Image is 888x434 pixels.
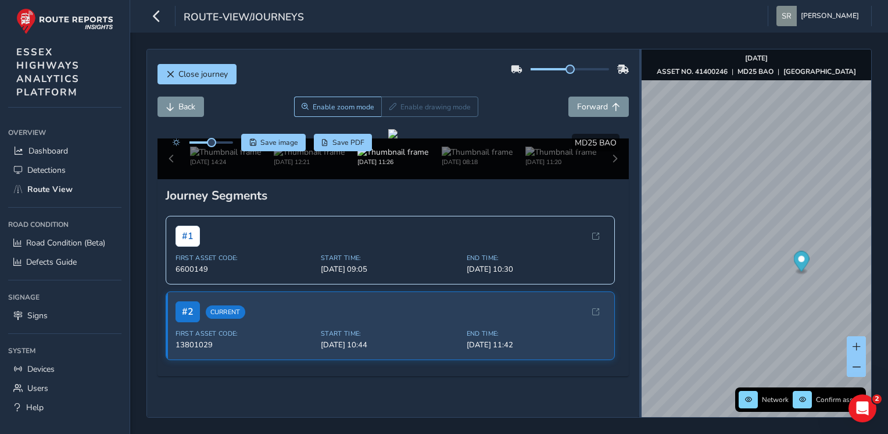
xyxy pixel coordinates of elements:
span: Save image [260,138,298,147]
span: Confirm assets [816,395,862,404]
span: [PERSON_NAME] [801,6,859,26]
span: route-view/journeys [184,10,304,26]
strong: [GEOGRAPHIC_DATA] [783,67,856,76]
span: Start Time: [321,329,460,338]
a: Road Condition (Beta) [8,233,121,252]
div: | | [657,67,856,76]
span: 13801029 [176,340,314,350]
strong: ASSET NO. 41400246 [657,67,728,76]
span: Signs [27,310,48,321]
iframe: Intercom live chat [848,394,876,422]
span: [DATE] 10:30 [467,264,606,275]
img: Thumbnail frame [442,147,513,158]
button: Save [241,134,306,151]
div: [DATE] 12:21 [274,158,345,166]
a: Devices [8,360,121,379]
span: First Asset Code: [176,254,314,262]
span: 2 [872,394,882,404]
span: Defects Guide [26,257,77,268]
span: Start Time: [321,254,460,262]
span: End Time: [467,254,606,262]
span: Help [26,402,44,413]
strong: MD25 BAO [737,67,774,76]
span: ESSEX HIGHWAYS ANALYTICS PLATFORM [16,45,80,99]
a: Defects Guide [8,252,121,272]
span: Dashboard [28,145,68,156]
div: System [8,342,121,360]
img: Thumbnail frame [357,147,428,158]
span: Route View [27,184,73,195]
span: # 2 [176,301,200,322]
a: Detections [8,161,121,180]
a: Route View [8,180,121,199]
div: Road Condition [8,216,121,233]
div: [DATE] 11:26 [357,158,428,166]
span: Users [27,383,48,394]
a: Users [8,379,121,398]
span: [DATE] 10:44 [321,340,460,350]
img: rr logo [16,8,113,34]
span: Road Condition (Beta) [26,237,105,248]
img: Thumbnail frame [525,147,596,158]
span: Save PDF [332,138,364,147]
span: Close journey [178,69,228,80]
button: Zoom [294,97,382,117]
img: Thumbnail frame [274,147,345,158]
span: [DATE] 09:05 [321,264,460,275]
div: [DATE] 11:20 [525,158,596,166]
span: First Asset Code: [176,329,314,338]
div: Map marker [793,251,809,275]
div: Signage [8,289,121,306]
span: 6600149 [176,264,314,275]
button: Forward [568,97,629,117]
span: End Time: [467,329,606,338]
span: Back [178,101,195,112]
div: Journey Segments [166,187,621,204]
button: Close journey [157,64,237,84]
span: Forward [577,101,608,112]
span: [DATE] 11:42 [467,340,606,350]
div: [DATE] 14:24 [190,158,261,166]
img: diamond-layout [776,6,797,26]
button: PDF [314,134,373,151]
div: Overview [8,124,121,141]
div: [DATE] 08:18 [442,158,513,166]
span: Devices [27,364,55,375]
strong: [DATE] [745,54,768,63]
button: [PERSON_NAME] [776,6,863,26]
span: Enable zoom mode [313,102,374,112]
span: Detections [27,165,66,176]
img: Thumbnail frame [190,147,261,158]
span: Network [762,395,789,404]
span: # 1 [176,226,200,247]
span: MD25 BAO [575,137,617,148]
span: Current [206,305,245,319]
button: Back [157,97,204,117]
a: Signs [8,306,121,325]
a: Help [8,398,121,417]
a: Dashboard [8,141,121,161]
